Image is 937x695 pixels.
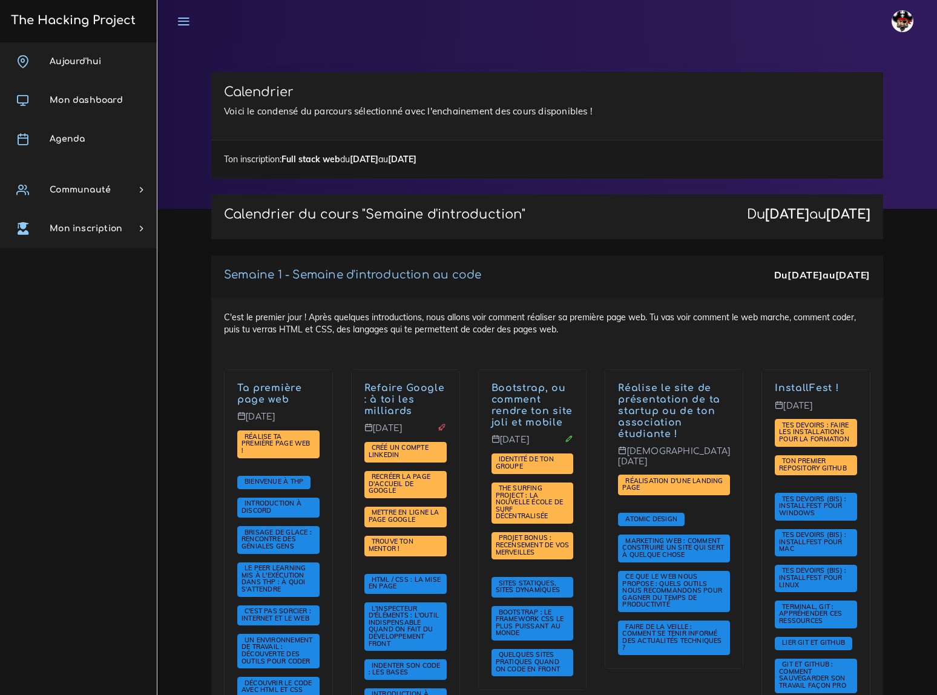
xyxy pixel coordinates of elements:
[369,443,429,459] span: Créé un compte LinkedIn
[281,154,340,165] strong: Full stack web
[369,509,439,524] a: Mettre en ligne la page Google
[242,564,306,594] a: Le Peer learning mis à l'exécution dans THP : à quoi s'attendre
[369,538,413,553] a: Trouve ton mentor !
[779,566,846,588] span: Tes devoirs (bis) : Installfest pour Linux
[765,207,809,222] strong: [DATE]
[826,207,870,222] strong: [DATE]
[369,508,439,524] span: Mettre en ligne la page Google
[369,537,413,553] span: Trouve ton mentor !
[622,622,722,652] a: Faire de la veille : comment se tenir informé des actualités techniques ?
[242,564,306,593] span: Le Peer learning mis à l'exécution dans THP : à quoi s'attendre
[496,484,564,521] a: The Surfing Project : la nouvelle école de surf décentralisée
[779,495,846,518] a: Tes devoirs (bis) : Installfest pour Windows
[622,573,722,609] a: Ce que le web nous propose : quels outils nous recommandons pour gagner du temps de productivité
[892,10,913,32] img: avatar
[242,636,314,665] span: Un environnement de travail : découverte des outils pour coder
[622,476,723,492] span: Réalisation d'une landing page
[369,473,430,495] a: Recréer la page d'accueil de Google
[7,14,136,27] h3: The Hacking Project
[224,269,481,281] a: Semaine 1 - Semaine d'introduction au code
[779,495,846,517] span: Tes devoirs (bis) : Installfest pour Windows
[369,661,441,677] span: Indenter son code : les bases
[369,472,430,495] span: Recréer la page d'accueil de Google
[242,478,306,486] a: Bienvenue à THP
[369,662,441,677] a: Indenter son code : les bases
[779,530,846,553] span: Tes devoirs (bis) : Installfest pour MAC
[224,104,870,119] p: Voici le condensé du parcours sélectionné avec l'enchainement des cours disponibles !
[492,435,574,454] p: [DATE]
[369,575,441,591] span: HTML / CSS : la mise en page
[211,140,883,178] div: Ton inscription: du au
[388,154,416,165] strong: [DATE]
[779,421,852,443] span: Tes devoirs : faire les installations pour la formation
[369,444,429,459] a: Créé un compte LinkedIn
[242,499,301,515] a: Introduction à Discord
[747,207,870,222] div: Du au
[779,421,852,444] a: Tes devoirs : faire les installations pour la formation
[364,383,445,417] a: Refaire Google : à toi les milliards
[369,604,439,648] a: L'inspecteur d'éléments : l'outil indispensable quand on fait du développement front
[779,602,842,625] span: Terminal, Git : appréhender ces ressources
[242,528,312,550] span: Brisage de glace : rencontre des géniales gens
[224,207,525,222] p: Calendrier du cours "Semaine d'introduction"
[779,567,846,589] a: Tes devoirs (bis) : Installfest pour Linux
[237,412,320,431] p: [DATE]
[496,651,563,673] a: Quelques sites pratiques quand on code en front
[237,383,302,405] a: Ta première page web
[224,85,870,100] h3: Calendrier
[622,536,724,559] span: Marketing web : comment construire un site qui sert à quelque chose
[496,484,564,520] span: The Surfing Project : la nouvelle école de surf décentralisée
[774,268,870,282] div: Du au
[242,679,312,694] span: Découvrir le code avec HTML et CSS
[50,57,101,66] span: Aujourd'hui
[622,477,723,493] a: Réalisation d'une landing page
[496,534,570,556] a: PROJET BONUS : recensement de vos merveilles
[369,576,441,591] a: HTML / CSS : la mise en page
[779,660,849,690] a: Git et GitHub : comment sauvegarder son travail façon pro
[496,533,570,556] span: PROJET BONUS : recensement de vos merveilles
[350,154,378,165] strong: [DATE]
[835,269,870,281] strong: [DATE]
[787,269,823,281] strong: [DATE]
[618,383,720,439] a: Réalise le site de présentation de ta startup ou de ton association étudiante !
[496,608,564,637] a: Bootstrap : le framework CSS le plus puissant au monde
[779,456,850,472] span: Ton premier repository GitHub
[496,455,554,471] a: Identité de ton groupe
[242,679,312,695] a: Découvrir le code avec HTML et CSS
[242,636,314,666] a: Un environnement de travail : découverte des outils pour coder
[779,457,850,473] a: Ton premier repository GitHub
[618,446,730,476] p: [DEMOGRAPHIC_DATA][DATE]
[779,531,846,553] a: Tes devoirs (bis) : Installfest pour MAC
[779,639,848,647] a: Lier Git et Github
[622,537,724,559] a: Marketing web : comment construire un site qui sert à quelque chose
[50,96,123,105] span: Mon dashboard
[242,477,306,486] span: Bienvenue à THP
[622,572,722,608] span: Ce que le web nous propose : quels outils nous recommandons pour gagner du temps de productivité
[50,185,111,194] span: Communauté
[364,423,447,443] p: [DATE]
[779,638,848,647] span: Lier Git et Github
[492,383,573,427] a: Bootstrap, ou comment rendre ton site joli et mobile
[496,579,563,595] span: Sites statiques, sites dynamiques
[242,432,311,455] a: Réalise ta première page web !
[242,607,312,623] a: C'est pas sorcier : internet et le web
[496,579,563,595] a: Sites statiques, sites dynamiques
[775,383,839,394] a: InstallFest !
[775,401,857,420] p: [DATE]
[622,515,680,523] a: Atomic Design
[496,455,554,470] span: Identité de ton groupe
[242,607,312,622] span: C'est pas sorcier : internet et le web
[496,650,563,673] span: Quelques sites pratiques quand on code en front
[50,224,122,233] span: Mon inscription
[779,603,842,625] a: Terminal, Git : appréhender ces ressources
[242,529,312,551] a: Brisage de glace : rencontre des géniales gens
[50,134,85,143] span: Agenda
